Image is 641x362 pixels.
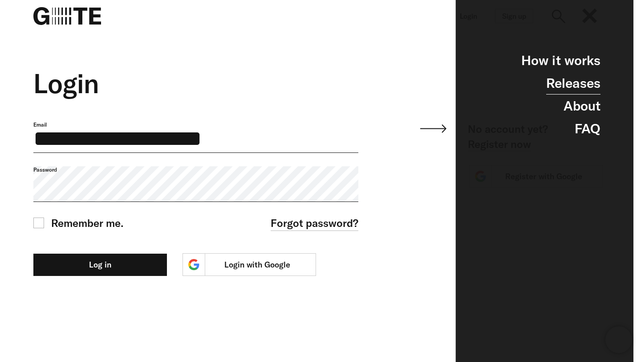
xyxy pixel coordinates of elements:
a: About [564,95,600,117]
a: How it works [521,49,600,72]
button: Log in [33,254,167,276]
input: Remember me. [33,218,44,228]
a: Login with Google [183,253,316,276]
label: Password [33,166,358,173]
span: Remember me. [51,215,123,230]
h2: Login [33,68,358,99]
label: Email [33,121,358,128]
p: No account yet? [446,121,548,152]
a: FAQ [575,117,600,140]
a: Forgot password? [271,215,358,231]
a: Releases [546,72,600,95]
img: svg+xml;base64,PHN2ZyB4bWxucz0iaHR0cDovL3d3dy53My5vcmcvMjAwMC9zdmciIHdpZHRoPSI1OS42MTYiIGhlaWdodD... [420,121,446,133]
iframe: Brevo live chat [605,326,632,353]
img: G=TE [33,7,101,25]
